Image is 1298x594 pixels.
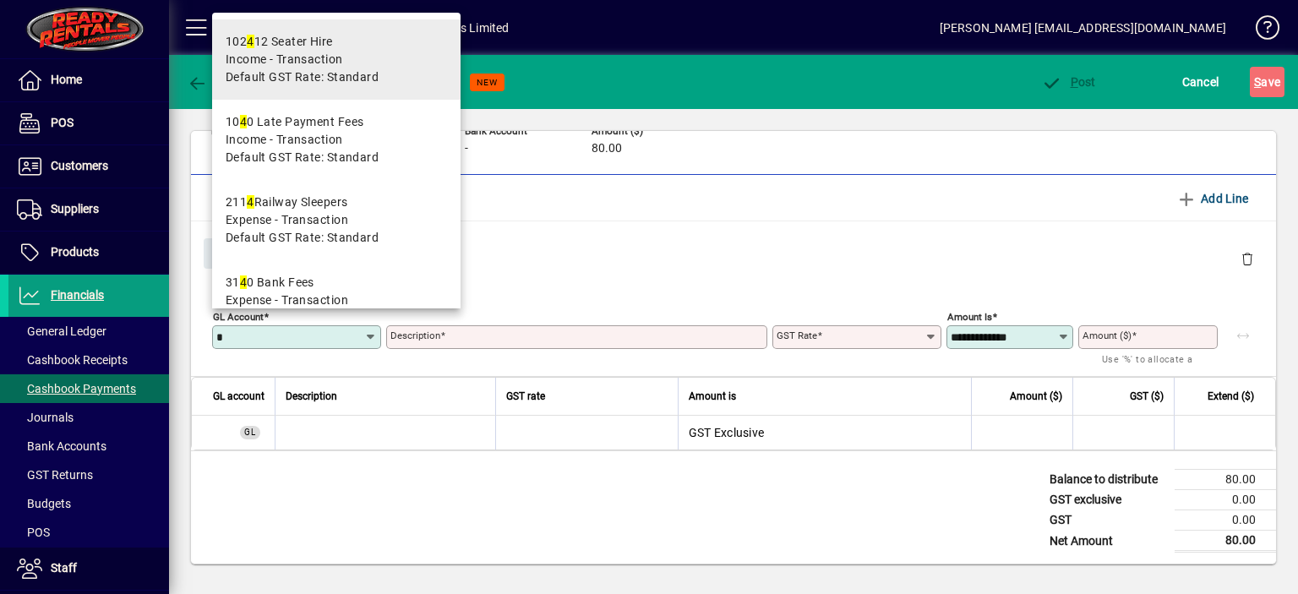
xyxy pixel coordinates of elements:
[17,382,136,395] span: Cashbook Payments
[1037,67,1100,97] button: Post
[1041,470,1175,490] td: Balance to distribute
[947,311,992,323] mat-label: Amount is
[8,518,169,547] a: POS
[8,59,169,101] a: Home
[1250,67,1284,97] button: Save
[226,193,379,211] div: 211 Railway Sleepers
[1175,510,1276,531] td: 0.00
[8,460,169,489] a: GST Returns
[1010,387,1062,406] span: Amount ($)
[226,113,379,131] div: 10 0 Late Payment Fees
[1041,75,1096,89] span: ost
[212,260,461,341] mat-option: 3140 Bank Fees
[1071,75,1078,89] span: P
[8,232,169,274] a: Products
[1227,238,1268,279] button: Delete
[390,330,440,341] mat-label: Description
[199,245,265,260] app-page-header-button: Close
[183,67,248,97] button: Back
[17,324,106,338] span: General Ledger
[678,416,971,450] td: GST Exclusive
[226,51,343,68] span: Income - Transaction
[212,19,461,100] mat-option: 1024 12 Seater Hire
[1041,531,1175,552] td: Net Amount
[226,68,379,86] span: Default GST Rate: Standard
[210,240,254,268] span: Close
[226,274,369,292] div: 31 0 Bank Fees
[51,245,99,259] span: Products
[226,131,343,149] span: Income - Transaction
[51,116,74,129] span: POS
[506,387,545,406] span: GST rate
[1175,470,1276,490] td: 80.00
[1182,68,1219,95] span: Cancel
[1227,251,1268,266] app-page-header-button: Delete
[212,100,461,180] mat-option: 1040 Late Payment Fees
[212,180,461,260] mat-option: 2114 Railway Sleepers
[8,188,169,231] a: Suppliers
[17,353,128,367] span: Cashbook Receipts
[1254,68,1280,95] span: ave
[51,561,77,575] span: Staff
[240,275,247,289] em: 4
[8,346,169,374] a: Cashbook Receipts
[17,526,50,539] span: POS
[51,288,104,302] span: Financials
[777,330,817,341] mat-label: GST rate
[8,317,169,346] a: General Ledger
[1083,330,1132,341] mat-label: Amount ($)
[240,115,247,128] em: 4
[1041,490,1175,510] td: GST exclusive
[17,497,71,510] span: Budgets
[226,229,379,247] span: Default GST Rate: Standard
[1102,349,1204,385] mat-hint: Use '%' to allocate a percentage
[8,374,169,403] a: Cashbook Payments
[1175,490,1276,510] td: 0.00
[465,142,468,155] span: -
[8,102,169,144] a: POS
[204,238,261,269] button: Close
[247,195,254,209] em: 4
[17,439,106,453] span: Bank Accounts
[8,403,169,432] a: Journals
[592,142,622,155] span: 80.00
[51,159,108,172] span: Customers
[1041,510,1175,531] td: GST
[247,35,254,48] em: 4
[8,432,169,460] a: Bank Accounts
[213,311,264,323] mat-label: GL Account
[51,73,82,86] span: Home
[213,387,265,406] span: GL account
[226,211,348,229] span: Expense - Transaction
[1130,387,1164,406] span: GST ($)
[1178,67,1224,97] button: Cancel
[477,77,498,88] span: NEW
[226,149,379,166] span: Default GST Rate: Standard
[8,548,169,590] a: Staff
[17,411,74,424] span: Journals
[689,387,736,406] span: Amount is
[244,428,256,437] span: GL
[8,145,169,188] a: Customers
[1243,3,1277,58] a: Knowledge Base
[286,387,337,406] span: Description
[1208,387,1254,406] span: Extend ($)
[187,75,243,89] span: Back
[1175,531,1276,552] td: 80.00
[1254,75,1261,89] span: S
[226,292,348,309] span: Expense - Transaction
[226,33,379,51] div: 102 12 Seater Hire
[8,489,169,518] a: Budgets
[51,202,99,215] span: Suppliers
[17,468,93,482] span: GST Returns
[169,67,262,97] app-page-header-button: Back
[940,14,1226,41] div: [PERSON_NAME] [EMAIL_ADDRESS][DOMAIN_NAME]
